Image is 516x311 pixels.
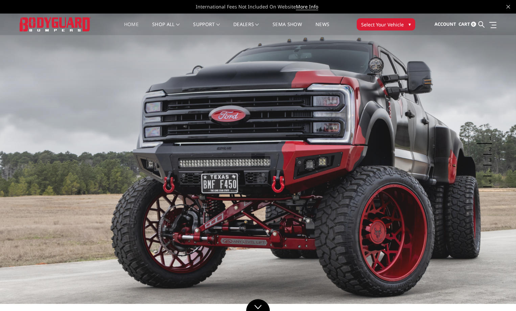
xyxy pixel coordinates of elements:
a: Home [124,22,139,35]
span: 0 [471,22,476,27]
span: Cart [459,21,470,27]
button: 1 of 5 [485,133,492,144]
a: Cart 0 [459,15,476,34]
span: Account [435,21,456,27]
a: Dealers [233,22,259,35]
a: Support [193,22,220,35]
a: shop all [152,22,180,35]
a: Click to Down [246,299,270,311]
span: Select Your Vehicle [361,21,404,28]
button: 2 of 5 [485,144,492,155]
img: BODYGUARD BUMPERS [20,17,91,31]
a: News [315,22,329,35]
button: 3 of 5 [485,155,492,165]
button: 4 of 5 [485,165,492,176]
span: ▾ [408,21,411,28]
a: Account [435,15,456,34]
button: 5 of 5 [485,176,492,187]
a: More Info [296,3,318,10]
a: SEMA Show [273,22,302,35]
button: Select Your Vehicle [357,18,415,30]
